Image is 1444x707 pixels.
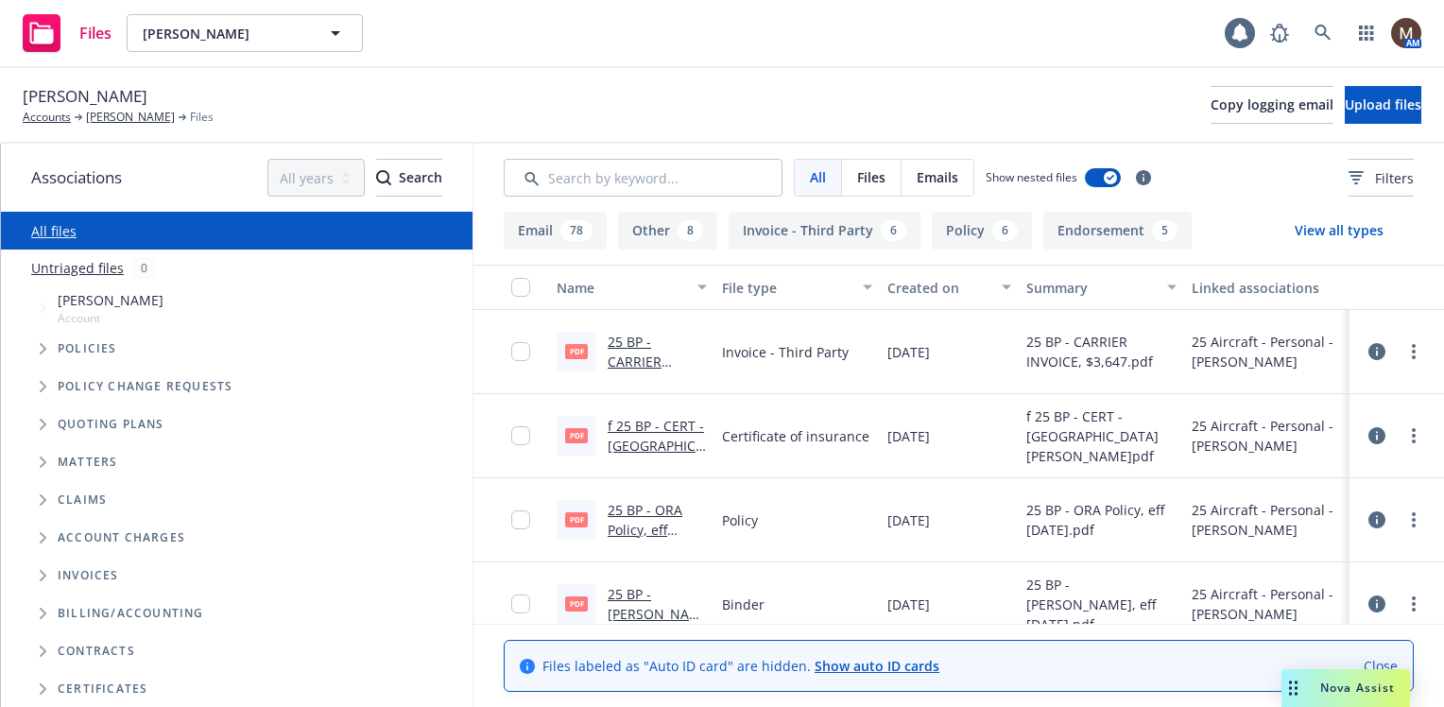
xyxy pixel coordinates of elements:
[729,212,920,250] button: Invoice - Third Party
[1192,278,1342,298] div: Linked associations
[58,310,163,326] span: Account
[917,167,958,187] span: Emails
[1345,86,1421,124] button: Upload files
[1192,332,1342,371] div: 25 Aircraft - Personal - [PERSON_NAME]
[190,109,214,126] span: Files
[1402,593,1425,615] a: more
[511,510,530,529] input: Toggle Row Selected
[722,595,765,614] span: Binder
[887,278,989,298] div: Created on
[127,14,363,52] button: [PERSON_NAME]
[986,169,1077,185] span: Show nested files
[31,165,122,190] span: Associations
[1211,86,1333,124] button: Copy logging email
[565,596,588,611] span: pdf
[511,278,530,297] input: Select all
[1192,500,1342,540] div: 25 Aircraft - Personal - [PERSON_NAME]
[1264,212,1414,250] button: View all types
[932,212,1032,250] button: Policy
[887,510,930,530] span: [DATE]
[714,265,880,310] button: File type
[678,220,703,241] div: 8
[1391,18,1421,48] img: photo
[565,512,588,526] span: pdf
[58,646,135,657] span: Contracts
[722,510,758,530] span: Policy
[31,258,124,278] a: Untriaged files
[58,532,185,543] span: Account charges
[504,212,607,250] button: Email
[1026,332,1177,371] span: 25 BP - CARRIER INVOICE, $3,647.pdf
[86,109,175,126] a: [PERSON_NAME]
[887,426,930,446] span: [DATE]
[1348,14,1385,52] a: Switch app
[376,170,391,185] svg: Search
[504,159,782,197] input: Search by keyword...
[1364,656,1398,676] a: Close
[376,159,442,197] button: SearchSearch
[1,286,473,595] div: Tree Example
[1375,168,1414,188] span: Filters
[722,278,851,298] div: File type
[549,265,714,310] button: Name
[1026,575,1177,634] span: 25 BP - [PERSON_NAME], eff [DATE].pdf
[58,457,117,468] span: Matters
[143,24,306,43] span: [PERSON_NAME]
[992,220,1018,241] div: 6
[23,84,147,109] span: [PERSON_NAME]
[565,428,588,442] span: pdf
[1261,14,1298,52] a: Report a Bug
[608,417,704,514] a: f 25 BP - CERT - [GEOGRAPHIC_DATA][PERSON_NAME]pdf.pdf
[810,167,826,187] span: All
[376,160,442,196] div: Search
[58,683,147,695] span: Certificates
[1026,406,1177,466] span: f 25 BP - CERT - [GEOGRAPHIC_DATA][PERSON_NAME]pdf
[15,7,119,60] a: Files
[58,570,119,581] span: Invoices
[857,167,885,187] span: Files
[1320,680,1395,696] span: Nova Assist
[1026,278,1156,298] div: Summary
[565,344,588,358] span: pdf
[608,501,701,559] a: 25 BP - ORA Policy, eff [DATE].pdf.pdf
[1043,212,1192,250] button: Endorsement
[511,595,530,613] input: Toggle Row Selected
[58,343,117,354] span: Policies
[815,657,939,675] a: Show auto ID cards
[1349,159,1414,197] button: Filters
[1184,265,1349,310] button: Linked associations
[1152,220,1178,241] div: 5
[880,265,1018,310] button: Created on
[1211,95,1333,113] span: Copy logging email
[722,426,869,446] span: Certificate of insurance
[1402,509,1425,531] a: more
[1192,584,1342,624] div: 25 Aircraft - Personal - [PERSON_NAME]
[881,220,906,241] div: 6
[560,220,593,241] div: 78
[58,381,232,392] span: Policy change requests
[58,608,204,619] span: Billing/Accounting
[79,26,112,41] span: Files
[1192,416,1342,456] div: 25 Aircraft - Personal - [PERSON_NAME]
[511,342,530,361] input: Toggle Row Selected
[131,257,157,279] div: 0
[542,656,939,676] span: Files labeled as "Auto ID card" are hidden.
[58,290,163,310] span: [PERSON_NAME]
[887,342,930,362] span: [DATE]
[887,595,930,614] span: [DATE]
[1281,669,1410,707] button: Nova Assist
[1345,95,1421,113] span: Upload files
[608,585,701,663] a: 25 BP - [PERSON_NAME], eff [DATE].pdf.pdf
[31,222,77,240] a: All files
[608,333,700,410] a: 25 BP - CARRIER INVOICE, $3,647.pdf.pdf
[1304,14,1342,52] a: Search
[1281,669,1305,707] div: Drag to move
[1026,500,1177,540] span: 25 BP - ORA Policy, eff [DATE].pdf
[1402,424,1425,447] a: more
[1019,265,1184,310] button: Summary
[58,494,107,506] span: Claims
[23,109,71,126] a: Accounts
[722,342,849,362] span: Invoice - Third Party
[557,278,686,298] div: Name
[1349,168,1414,188] span: Filters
